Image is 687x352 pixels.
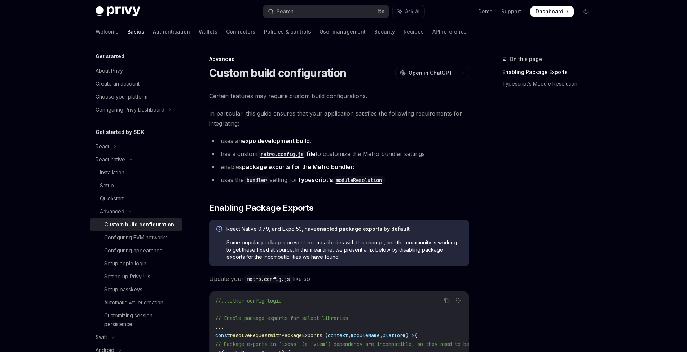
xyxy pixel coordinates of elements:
[322,332,325,339] span: =
[209,66,347,79] h1: Custom build configuration
[90,192,182,205] a: Quickstart
[502,78,598,90] a: Typescript’s Module Resolution
[226,239,462,261] span: Some popular packages present incompatibilities with this change, and the community is working to...
[104,246,163,255] div: Configuring appearance
[414,332,417,339] span: {
[100,194,124,203] div: Quickstart
[209,274,469,284] span: Update your like so:
[501,8,521,15] a: Support
[96,79,140,88] div: Create an account
[432,23,467,40] a: API reference
[209,202,314,214] span: Enabling Package Exports
[317,226,410,232] a: enabled package exports by default
[530,6,574,17] a: Dashboard
[263,5,389,18] button: Search...⌘K
[209,162,469,172] li: enables
[104,285,142,294] div: Setup passkeys
[104,220,174,229] div: Custom build configuration
[153,23,190,40] a: Authentication
[209,136,469,146] li: uses an .
[90,257,182,270] a: Setup apple login
[242,137,310,145] a: expo development build
[244,176,270,184] code: bundler
[277,7,297,16] div: Search...
[96,333,107,342] div: Swift
[90,90,182,103] a: Choose your platform
[374,23,395,40] a: Security
[383,332,406,339] span: platform
[442,296,452,305] button: Copy the contents from the code block
[380,332,383,339] span: ,
[209,91,469,101] span: Certain features may require custom build configurations.
[242,163,354,171] a: package exports for the Metro bundler:
[215,297,282,304] span: //...other config logic
[393,5,424,18] button: Ask AI
[104,233,168,242] div: Configuring EVM networks
[230,332,322,339] span: resolveRequestWithPackageExports
[90,296,182,309] a: Automatic wallet creation
[215,323,224,330] span: ...
[215,341,495,347] span: // Package exports in `isows` (a `viem`) dependency are incompatible, so they need to be disabled
[209,175,469,185] li: uses the setting for
[209,108,469,129] span: In particular, this guide ensures that your application satisfies the following requirements for ...
[104,272,150,281] div: Setting up Privy UIs
[320,23,366,40] a: User management
[226,225,462,233] span: React Native 0.79, and Expo 53, have .
[257,150,307,158] code: metro.config.js
[348,332,351,339] span: ,
[404,23,424,40] a: Recipes
[90,166,182,179] a: Installation
[454,296,463,305] button: Ask AI
[90,283,182,296] a: Setup passkeys
[100,181,114,190] div: Setup
[377,9,385,14] span: ⌘ K
[96,52,124,61] h5: Get started
[257,150,316,157] a: metro.config.jsfile
[226,23,255,40] a: Connectors
[409,69,453,77] span: Open in ChatGPT
[478,8,493,15] a: Demo
[104,259,146,268] div: Setup apple login
[328,332,348,339] span: context
[333,176,385,184] code: moduleResolution
[502,66,598,78] a: Enabling Package Exports
[536,8,563,15] span: Dashboard
[104,298,163,307] div: Automatic wallet creation
[215,315,348,321] span: // Enable package exports for select libraries
[90,270,182,283] a: Setting up Privy UIs
[96,128,144,136] h5: Get started by SDK
[351,332,380,339] span: moduleName
[90,64,182,77] a: About Privy
[90,309,182,331] a: Customizing session persistence
[100,168,124,177] div: Installation
[209,56,469,63] div: Advanced
[216,226,224,233] svg: Info
[264,23,311,40] a: Policies & controls
[96,6,140,17] img: dark logo
[90,244,182,257] a: Configuring appearance
[510,55,542,64] span: On this page
[96,105,164,114] div: Configuring Privy Dashboard
[90,77,182,90] a: Create an account
[104,311,178,329] div: Customizing session persistence
[127,23,144,40] a: Basics
[405,8,419,15] span: Ask AI
[409,332,414,339] span: =>
[90,179,182,192] a: Setup
[298,176,385,183] a: Typescript’smoduleResolution
[325,332,328,339] span: (
[580,6,592,17] button: Toggle dark mode
[244,275,293,283] code: metro.config.js
[199,23,217,40] a: Wallets
[395,67,457,79] button: Open in ChatGPT
[96,23,119,40] a: Welcome
[96,155,125,164] div: React native
[90,218,182,231] a: Custom build configuration
[96,66,123,75] div: About Privy
[406,332,409,339] span: )
[90,231,182,244] a: Configuring EVM networks
[96,92,147,101] div: Choose your platform
[209,149,469,159] li: has a custom to customize the Metro bundler settings
[100,207,124,216] div: Advanced
[96,142,109,151] div: React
